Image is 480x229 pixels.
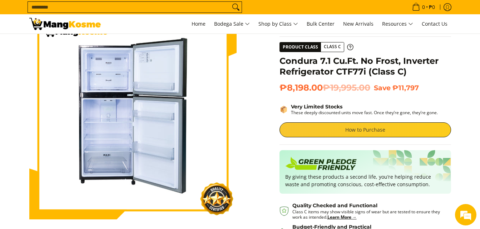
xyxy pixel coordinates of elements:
a: Shop by Class [255,14,302,34]
span: Shop by Class [258,20,298,29]
a: Bulk Center [303,14,338,34]
nav: Main Menu [108,14,451,34]
span: Bulk Center [307,20,335,27]
span: ₱8,198.00 [279,82,370,93]
p: Class C items may show visible signs of wear but are tested to ensure they work as intended. [292,209,444,220]
span: Home [192,20,206,27]
img: Badge sustainability green pledge friendly [285,156,357,173]
span: 0 [421,5,426,10]
span: Save [374,83,391,92]
span: Contact Us [422,20,447,27]
a: How to Purchase [279,122,451,137]
img: Condura 7.1 Cu.Ft. No Frost, Inverter Refrigerator CTF77i (Class C) | Mang Kosme [29,18,101,30]
a: Learn More → [327,214,357,220]
button: Search [230,2,242,12]
span: Resources [382,20,413,29]
strong: Very Limited Stocks [291,103,342,110]
a: Home [188,14,209,34]
span: ₱0 [428,5,436,10]
span: Bodega Sale [214,20,250,29]
img: Condura 7.1 Cu.Ft. No Frost, Inverter Refrigerator CTF77i (Class C) [29,12,237,219]
h1: Condura 7.1 Cu.Ft. No Frost, Inverter Refrigerator CTF77i (Class C) [279,56,451,77]
span: • [410,3,437,11]
span: Class C [321,42,344,51]
a: New Arrivals [340,14,377,34]
p: These deeply discounted units move fast. Once they’re gone, they’re gone. [291,110,438,115]
del: ₱19,995.00 [323,82,370,93]
span: New Arrivals [343,20,373,27]
span: Product Class [280,42,321,52]
p: By giving these products a second life, you’re helping reduce waste and promoting conscious, cost... [285,173,445,188]
strong: Quality Checked and Functional [292,202,377,209]
a: Resources [378,14,417,34]
a: Contact Us [418,14,451,34]
a: Product Class Class C [279,42,353,52]
a: Bodega Sale [211,14,253,34]
span: ₱11,797 [392,83,419,92]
